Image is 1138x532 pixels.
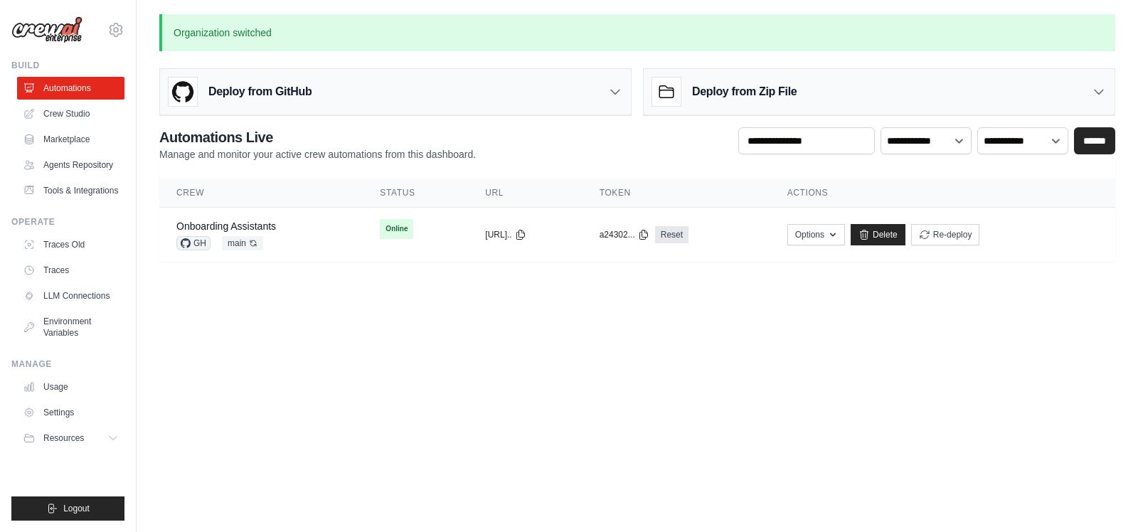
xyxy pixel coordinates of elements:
a: LLM Connections [17,284,124,307]
button: a24302... [600,229,649,240]
span: Logout [63,503,90,514]
a: Automations [17,77,124,100]
th: Crew [159,179,363,208]
a: Traces Old [17,233,124,256]
a: Delete [851,224,905,245]
a: Traces [17,259,124,282]
div: Build [11,60,124,71]
button: Resources [17,427,124,449]
span: GH [176,236,211,250]
div: Operate [11,216,124,228]
a: Environment Variables [17,310,124,344]
span: Online [380,219,413,239]
h3: Deploy from GitHub [208,83,312,100]
button: Options [787,224,845,245]
a: Reset [655,226,688,243]
a: Crew Studio [17,102,124,125]
th: Actions [770,179,1115,208]
div: Manage [11,358,124,370]
a: Usage [17,376,124,398]
p: Manage and monitor your active crew automations from this dashboard. [159,147,476,161]
button: Re-deploy [911,224,980,245]
a: Marketplace [17,128,124,151]
span: main [222,236,263,250]
img: GitHub Logo [169,78,197,106]
p: Organization switched [159,14,1115,51]
span: Resources [43,432,84,444]
a: Settings [17,401,124,424]
button: Logout [11,496,124,521]
h3: Deploy from Zip File [692,83,797,100]
img: Logo [11,16,83,43]
h2: Automations Live [159,127,476,147]
a: Onboarding Assistants [176,220,276,232]
a: Agents Repository [17,154,124,176]
a: Tools & Integrations [17,179,124,202]
th: Token [583,179,770,208]
th: URL [468,179,582,208]
th: Status [363,179,468,208]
